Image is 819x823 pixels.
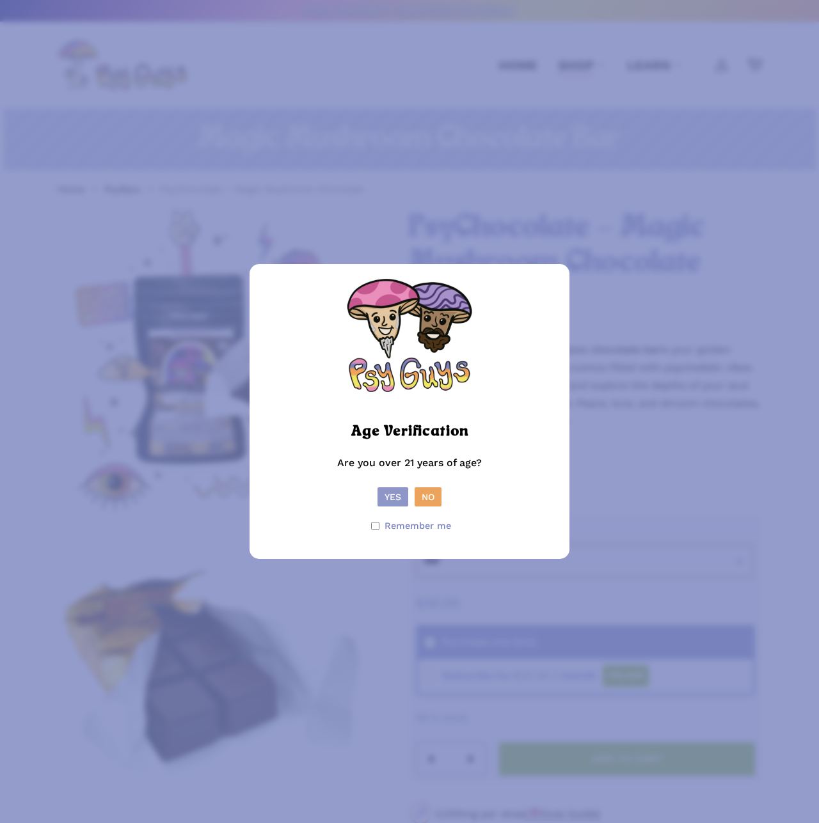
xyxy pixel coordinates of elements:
input: Remember me [371,522,379,530]
button: No [415,487,441,506]
button: Yes [378,487,408,506]
p: Are you over 21 years of age? [262,454,557,487]
img: Psy Guys Logo [346,277,473,405]
h2: Age Verification [351,421,468,444]
span: Remember me [385,517,451,535]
